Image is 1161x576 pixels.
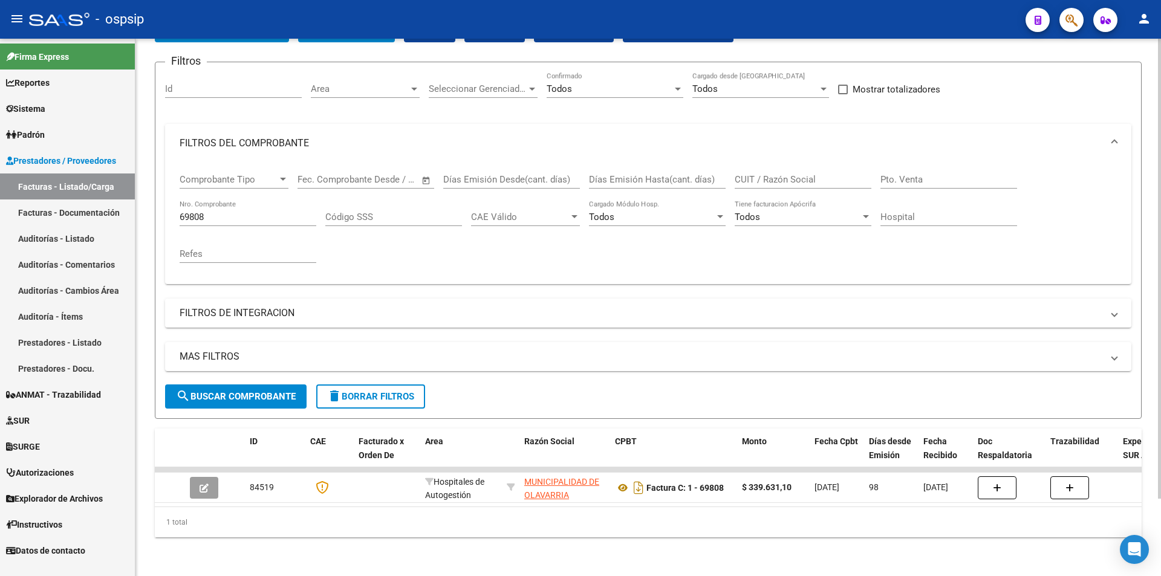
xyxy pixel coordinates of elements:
[176,389,190,403] mat-icon: search
[615,436,637,446] span: CPBT
[735,212,760,222] span: Todos
[155,507,1142,537] div: 1 total
[180,174,278,185] span: Comprobante Tipo
[165,384,307,409] button: Buscar Comprobante
[547,83,572,94] span: Todos
[923,482,948,492] span: [DATE]
[6,544,85,557] span: Datos de contacto
[180,306,1102,320] mat-panel-title: FILTROS DE INTEGRACION
[6,128,45,141] span: Padrón
[524,475,605,500] div: 30999034132
[354,429,420,482] datatable-header-cell: Facturado x Orden De
[810,429,864,482] datatable-header-cell: Fecha Cpbt
[429,83,527,94] span: Seleccionar Gerenciador
[1120,535,1149,564] div: Open Intercom Messenger
[853,82,940,97] span: Mostrar totalizadores
[646,483,724,493] strong: Factura C: 1 - 69808
[420,173,434,187] button: Open calendar
[589,212,614,222] span: Todos
[176,391,296,402] span: Buscar Comprobante
[6,102,45,115] span: Sistema
[425,477,484,500] span: Hospitales de Autogestión
[869,482,879,492] span: 98
[869,436,911,460] span: Días desde Emisión
[180,137,1102,150] mat-panel-title: FILTROS DEL COMPROBANTE
[742,436,767,446] span: Monto
[1046,429,1118,482] datatable-header-cell: Trazabilidad
[692,83,718,94] span: Todos
[165,342,1131,371] mat-expansion-panel-header: MAS FILTROS
[245,429,305,482] datatable-header-cell: ID
[524,436,574,446] span: Razón Social
[815,482,839,492] span: [DATE]
[420,429,502,482] datatable-header-cell: Area
[165,124,1131,163] mat-expansion-panel-header: FILTROS DEL COMPROBANTE
[610,429,737,482] datatable-header-cell: CPBT
[6,492,103,505] span: Explorador de Archivos
[919,429,973,482] datatable-header-cell: Fecha Recibido
[305,429,354,482] datatable-header-cell: CAE
[1137,11,1151,26] mat-icon: person
[923,436,957,460] span: Fecha Recibido
[165,163,1131,284] div: FILTROS DEL COMPROBANTE
[737,429,810,482] datatable-header-cell: Monto
[519,429,610,482] datatable-header-cell: Razón Social
[6,414,30,427] span: SUR
[742,482,792,492] strong: $ 339.631,10
[524,477,599,500] span: MUNICIPALIDAD DE OLAVARRIA
[973,429,1046,482] datatable-header-cell: Doc Respaldatoria
[6,388,101,401] span: ANMAT - Trazabilidad
[471,212,569,222] span: CAE Válido
[1050,436,1099,446] span: Trazabilidad
[298,174,337,185] input: Start date
[311,83,409,94] span: Area
[327,389,342,403] mat-icon: delete
[348,174,406,185] input: End date
[425,436,443,446] span: Area
[815,436,858,446] span: Fecha Cpbt
[6,50,69,63] span: Firma Express
[250,482,274,492] span: 84519
[327,391,414,402] span: Borrar Filtros
[6,466,74,479] span: Autorizaciones
[180,350,1102,363] mat-panel-title: MAS FILTROS
[316,384,425,409] button: Borrar Filtros
[6,518,62,531] span: Instructivos
[631,478,646,497] i: Descargar documento
[6,76,50,89] span: Reportes
[165,53,207,70] h3: Filtros
[165,299,1131,328] mat-expansion-panel-header: FILTROS DE INTEGRACION
[359,436,404,460] span: Facturado x Orden De
[250,436,258,446] span: ID
[310,436,326,446] span: CAE
[10,11,24,26] mat-icon: menu
[864,429,919,482] datatable-header-cell: Días desde Emisión
[6,154,116,167] span: Prestadores / Proveedores
[96,6,144,33] span: - ospsip
[978,436,1032,460] span: Doc Respaldatoria
[6,440,40,453] span: SURGE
